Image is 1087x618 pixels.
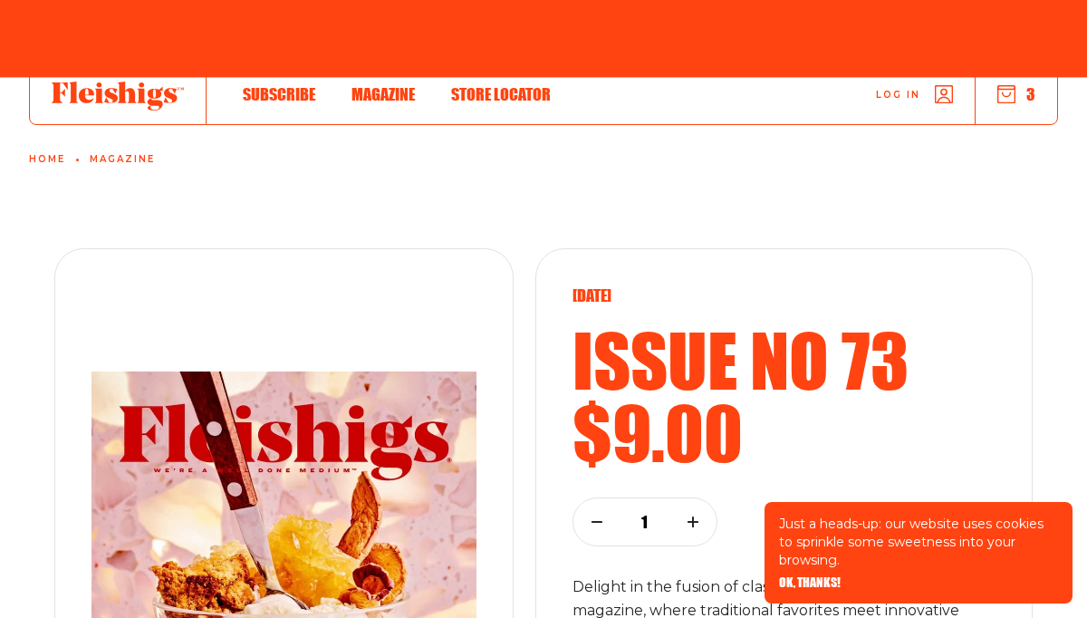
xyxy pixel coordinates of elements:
a: Log in [876,85,953,103]
a: Home [29,154,65,165]
p: 1 [633,512,657,532]
a: Magazine [90,154,155,165]
h2: Issue no 73 [572,323,996,396]
span: Log in [876,88,920,101]
span: Store locator [451,84,551,104]
span: Subscribe [243,84,315,104]
a: Magazine [351,82,415,106]
a: Store locator [451,82,551,106]
button: OK, THANKS! [779,576,841,589]
p: [DATE] [572,285,996,305]
p: Just a heads-up: our website uses cookies to sprinkle some sweetness into your browsing. [779,515,1058,569]
a: Subscribe [243,82,315,106]
h2: $9.00 [572,396,996,468]
button: 3 [997,84,1035,104]
span: Magazine [351,84,415,104]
